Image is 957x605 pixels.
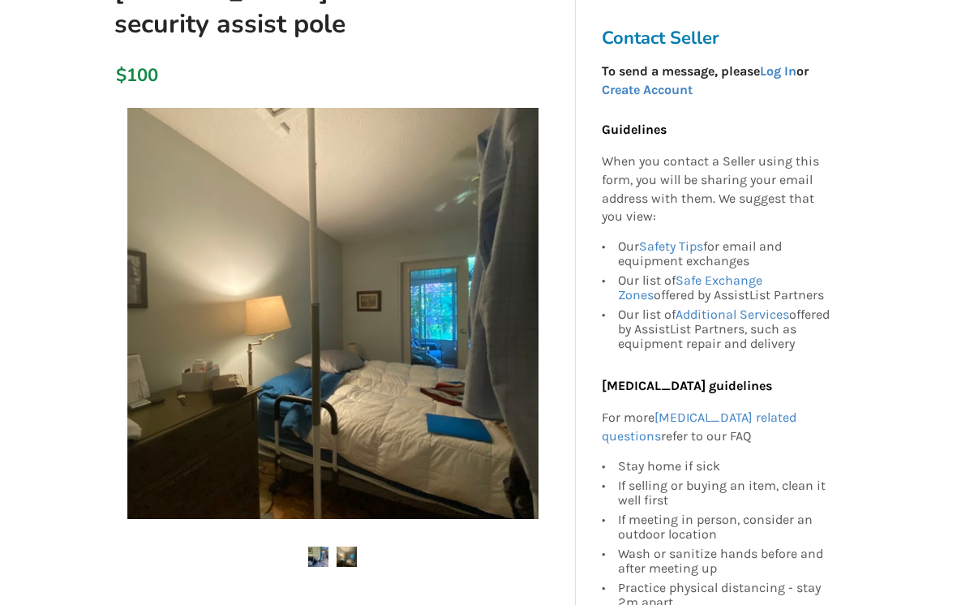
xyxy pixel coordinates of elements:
[602,63,809,97] strong: To send a message, please or
[602,27,842,49] h3: Contact Seller
[602,410,796,444] a: [MEDICAL_DATA] related questions
[618,239,834,271] div: Our for email and equipment exchanges
[618,305,834,351] div: Our list of offered by AssistList Partners, such as equipment repair and delivery
[116,64,118,87] div: $100
[602,152,834,226] p: When you contact a Seller using this form, you will be sharing your email address with them. We s...
[337,547,357,567] img: stander security assist pole-floor to ceiling pole-transfer aids-langley-assistlist-listing
[602,82,693,97] a: Create Account
[618,272,762,302] a: Safe Exchange Zones
[127,108,539,519] img: stander security assist pole-floor to ceiling pole-transfer aids-langley-assistlist-listing
[639,238,703,254] a: Safety Tips
[618,476,834,510] div: If selling or buying an item, clean it well first
[602,122,667,137] b: Guidelines
[618,510,834,544] div: If meeting in person, consider an outdoor location
[618,271,834,305] div: Our list of offered by AssistList Partners
[760,63,796,79] a: Log In
[308,547,328,567] img: stander security assist pole-floor to ceiling pole-transfer aids-langley-assistlist-listing
[618,459,834,476] div: Stay home if sick
[676,307,789,322] a: Additional Services
[618,544,834,578] div: Wash or sanitize hands before and after meeting up
[602,409,834,446] p: For more refer to our FAQ
[602,378,772,393] b: [MEDICAL_DATA] guidelines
